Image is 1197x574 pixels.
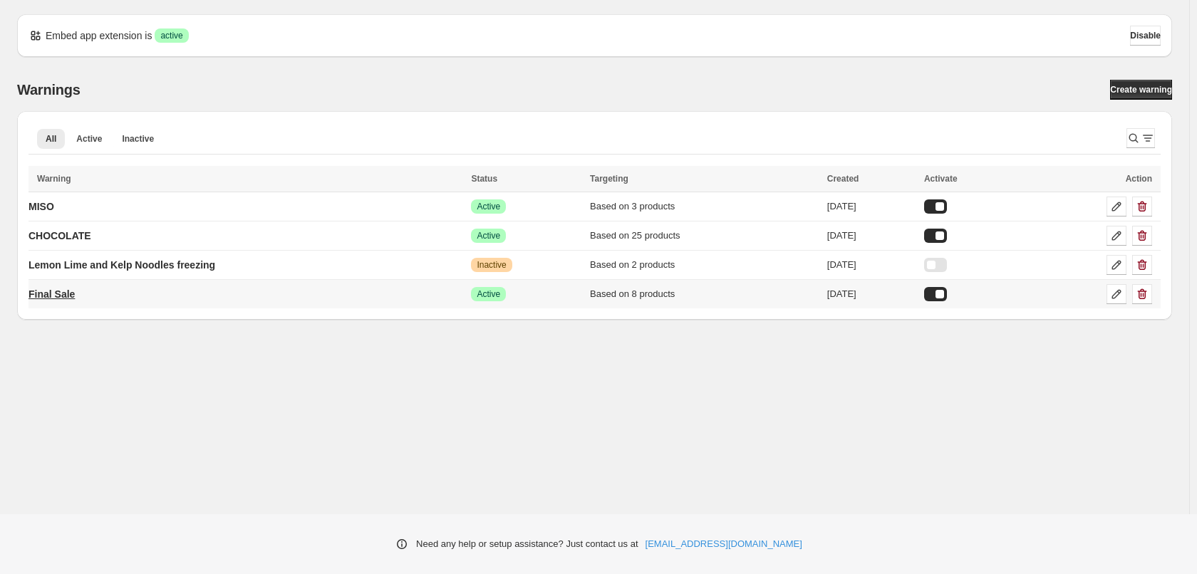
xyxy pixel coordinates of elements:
span: Inactive [122,133,154,145]
div: Based on 25 products [590,229,819,243]
span: Active [477,288,500,300]
a: CHOCOLATE [28,224,91,247]
div: [DATE] [827,258,916,272]
button: Search and filter results [1126,128,1155,148]
p: CHOCOLATE [28,229,91,243]
div: Based on 8 products [590,287,819,301]
button: Disable [1130,26,1161,46]
span: Action [1126,174,1152,184]
a: Lemon Lime and Kelp Noodles freezing [28,254,215,276]
p: Lemon Lime and Kelp Noodles freezing [28,258,215,272]
span: Create warning [1110,84,1172,95]
span: Activate [924,174,958,184]
a: Final Sale [28,283,75,306]
p: Embed app extension is [46,28,152,43]
a: MISO [28,195,54,218]
span: active [160,30,182,41]
p: Final Sale [28,287,75,301]
div: [DATE] [827,199,916,214]
span: Active [477,201,500,212]
div: Based on 3 products [590,199,819,214]
span: All [46,133,56,145]
div: Based on 2 products [590,258,819,272]
p: MISO [28,199,54,214]
span: Warning [37,174,71,184]
h2: Warnings [17,81,81,98]
span: Active [76,133,102,145]
div: [DATE] [827,229,916,243]
span: Active [477,230,500,241]
a: [EMAIL_ADDRESS][DOMAIN_NAME] [646,537,802,551]
span: Created [827,174,859,184]
div: [DATE] [827,287,916,301]
span: Targeting [590,174,628,184]
span: Inactive [477,259,506,271]
span: Disable [1130,30,1161,41]
a: Create warning [1110,80,1172,100]
span: Status [471,174,497,184]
